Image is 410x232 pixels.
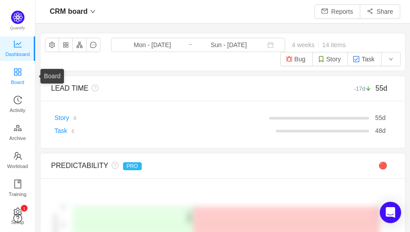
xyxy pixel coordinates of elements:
[23,205,25,212] p: 1
[51,160,309,171] div: PREDICTABILITY
[123,162,142,170] span: PRO
[318,56,325,63] img: 10615
[8,185,26,203] span: Training
[378,162,387,169] span: 🔴
[360,4,400,19] button: icon: share-altShare
[322,41,346,48] span: 14 items
[13,96,22,104] i: icon: history
[69,114,76,121] a: 8
[285,41,352,48] span: 4 weeks
[286,56,293,63] img: 10603
[21,205,28,212] sup: 1
[347,52,382,66] button: Task
[9,129,26,147] span: Archive
[13,40,22,58] a: Dashboard
[10,101,25,119] span: Activity
[366,86,371,92] i: icon: arrow-down
[45,38,59,52] button: icon: setting
[5,45,30,63] span: Dashboard
[50,4,88,19] span: CRM board
[375,114,386,121] span: d
[13,68,22,76] i: icon: appstore
[13,68,22,86] a: Board
[7,157,28,175] span: Workload
[13,180,22,188] i: icon: book
[13,152,22,160] i: icon: team
[72,128,74,134] small: 6
[86,38,100,52] button: icon: message
[116,40,188,50] input: Start date
[59,38,73,52] button: icon: appstore
[62,204,64,209] tspan: 2
[108,162,119,169] i: icon: question-circle
[13,214,22,223] a: icon: question-circle
[62,222,64,228] tspan: 2
[375,127,382,134] span: 48
[13,180,22,198] a: Training
[10,26,25,30] span: Quantify
[375,114,382,121] span: 55
[353,56,360,63] img: 10618
[13,152,22,170] a: Workload
[90,9,96,14] i: icon: down
[11,11,24,24] img: Quantify
[72,38,87,52] button: icon: apartment
[13,124,22,142] a: Archive
[314,4,360,19] button: icon: mailReports
[312,52,348,66] button: Story
[11,73,24,91] span: Board
[51,84,88,92] span: LEAD TIME
[380,202,401,223] div: Open Intercom Messenger
[280,52,313,66] button: Bug
[381,52,401,66] button: icon: down
[193,40,265,50] input: End date
[375,127,386,134] span: d
[13,208,22,226] a: icon: settingSetup
[55,127,68,134] a: Task
[67,127,74,134] a: 6
[13,124,22,132] i: icon: gold
[73,116,76,121] small: 8
[267,42,274,48] i: icon: calendar
[354,85,375,92] small: -17d
[13,40,22,48] i: icon: line-chart
[55,114,69,121] a: Story
[13,96,22,114] a: Activity
[88,84,99,92] i: icon: question-circle
[375,84,387,92] span: 55d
